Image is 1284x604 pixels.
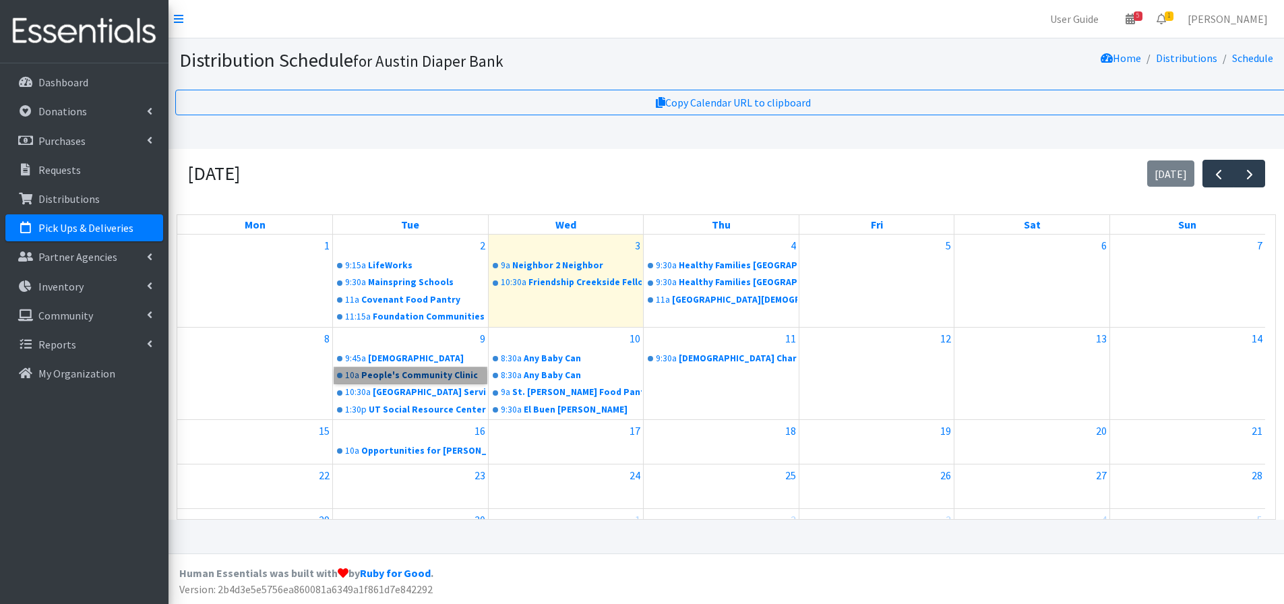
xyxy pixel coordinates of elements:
[361,444,487,458] div: Opportunities for [PERSON_NAME] and Burnet Counties
[38,134,86,148] p: Purchases
[1093,420,1109,442] a: September 20, 2025
[373,386,487,399] div: [GEOGRAPHIC_DATA] Serving Center
[709,215,733,234] a: Thursday
[1165,11,1173,21] span: 1
[472,509,488,531] a: September 30, 2025
[1249,464,1265,486] a: September 28, 2025
[368,352,487,365] div: [DEMOGRAPHIC_DATA]
[334,443,487,459] a: 10aOpportunities for [PERSON_NAME] and Burnet Counties
[799,235,954,327] td: September 5, 2025
[490,384,642,400] a: 9aSt. [PERSON_NAME] Food Pantry
[179,582,433,596] span: Version: 2b4d3e5e5756ea860081a6349a1f861d7e842292
[954,509,1110,553] td: October 4, 2025
[177,327,333,420] td: September 8, 2025
[938,328,954,349] a: September 12, 2025
[477,328,488,349] a: September 9, 2025
[490,402,642,418] a: 9:30aEl Buen [PERSON_NAME]
[334,309,487,325] a: 11:15aFoundation Communities "FC CHI"
[334,351,487,367] a: 9:45a[DEMOGRAPHIC_DATA]
[490,367,642,384] a: 8:30aAny Baby Can
[656,276,677,289] div: 9:30a
[783,328,799,349] a: September 11, 2025
[627,464,643,486] a: September 24, 2025
[1254,509,1265,531] a: October 5, 2025
[1147,160,1195,187] button: [DATE]
[242,215,268,234] a: Monday
[679,259,797,272] div: Healthy Families [GEOGRAPHIC_DATA]
[644,327,799,420] td: September 11, 2025
[1175,215,1199,234] a: Sunday
[799,509,954,553] td: October 3, 2025
[38,192,100,206] p: Distributions
[368,259,487,272] div: LifeWorks
[490,258,642,274] a: 9aNeighbor 2 Neighbor
[179,49,814,72] h1: Distribution Schedule
[5,214,163,241] a: Pick Ups & Deliveries
[1109,420,1265,464] td: September 21, 2025
[345,444,359,458] div: 10a
[5,185,163,212] a: Distributions
[645,351,797,367] a: 9:30a[DEMOGRAPHIC_DATA] Charities of [GEOGRAPHIC_DATA][US_STATE]
[524,403,642,417] div: El Buen [PERSON_NAME]
[1249,328,1265,349] a: September 14, 2025
[501,403,522,417] div: 9:30a
[187,162,240,185] h2: [DATE]
[5,360,163,387] a: My Organization
[679,352,797,365] div: [DEMOGRAPHIC_DATA] Charities of [GEOGRAPHIC_DATA][US_STATE]
[5,156,163,183] a: Requests
[334,274,487,291] a: 9:30aMainspring Schools
[788,235,799,256] a: September 4, 2025
[345,403,367,417] div: 1:30p
[177,464,333,509] td: September 22, 2025
[322,235,332,256] a: September 1, 2025
[645,258,797,274] a: 9:30aHealthy Families [GEOGRAPHIC_DATA]
[488,509,644,553] td: October 1, 2025
[645,274,797,291] a: 9:30aHealthy Families [GEOGRAPHIC_DATA]
[334,367,487,384] a: 10aPeople's Community Clinic
[938,420,954,442] a: September 19, 2025
[783,420,799,442] a: September 18, 2025
[679,276,797,289] div: Healthy Families [GEOGRAPHIC_DATA]
[1109,327,1265,420] td: September 14, 2025
[373,310,487,324] div: Foundation Communities "FC CHI"
[5,69,163,96] a: Dashboard
[345,293,359,307] div: 11a
[38,309,93,322] p: Community
[5,243,163,270] a: Partner Agencies
[5,9,163,54] img: HumanEssentials
[799,327,954,420] td: September 12, 2025
[345,352,366,365] div: 9:45a
[316,464,332,486] a: September 22, 2025
[1101,51,1141,65] a: Home
[345,259,366,272] div: 9:15a
[943,235,954,256] a: September 5, 2025
[1109,464,1265,509] td: September 28, 2025
[512,386,642,399] div: St. [PERSON_NAME] Food Pantry
[1021,215,1043,234] a: Saturday
[353,51,503,71] small: for Austin Diaper Bank
[316,420,332,442] a: September 15, 2025
[368,276,487,289] div: Mainspring Schools
[799,464,954,509] td: September 26, 2025
[799,420,954,464] td: September 19, 2025
[1177,5,1279,32] a: [PERSON_NAME]
[644,420,799,464] td: September 18, 2025
[177,509,333,553] td: September 29, 2025
[524,369,642,382] div: Any Baby Can
[788,509,799,531] a: October 2, 2025
[512,259,642,272] div: Neighbor 2 Neighbor
[5,302,163,329] a: Community
[177,420,333,464] td: September 15, 2025
[38,367,115,380] p: My Organization
[783,464,799,486] a: September 25, 2025
[333,235,489,327] td: September 2, 2025
[528,276,642,289] div: Friendship Creekside Fellowship
[5,98,163,125] a: Donations
[501,386,510,399] div: 9a
[1249,420,1265,442] a: September 21, 2025
[632,235,643,256] a: September 3, 2025
[345,276,366,289] div: 9:30a
[369,403,487,417] div: UT Social Resource Center
[501,369,522,382] div: 8:30a
[333,327,489,420] td: September 9, 2025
